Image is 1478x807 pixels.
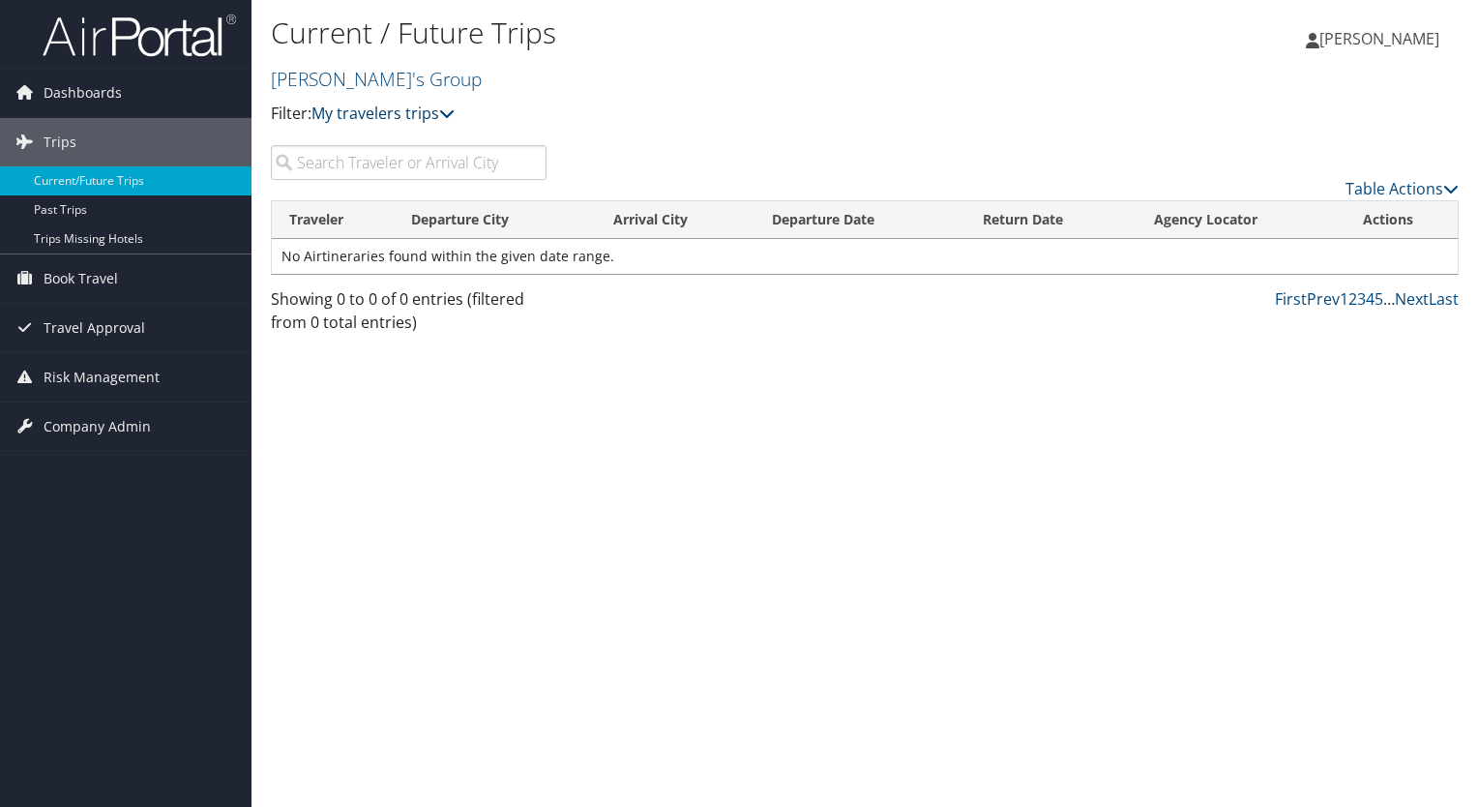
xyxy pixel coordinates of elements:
th: Actions [1345,201,1458,239]
a: Prev [1307,288,1340,310]
th: Traveler: activate to sort column ascending [272,201,394,239]
a: 5 [1375,288,1383,310]
input: Search Traveler or Arrival City [271,145,547,180]
span: [PERSON_NAME] [1319,28,1439,49]
a: Last [1429,288,1459,310]
span: … [1383,288,1395,310]
th: Return Date: activate to sort column ascending [965,201,1136,239]
a: [PERSON_NAME]'s Group [271,66,487,92]
h1: Current / Future Trips [271,13,1063,53]
span: Dashboards [44,69,122,117]
a: [PERSON_NAME] [1306,10,1459,68]
a: 2 [1348,288,1357,310]
th: Agency Locator: activate to sort column ascending [1137,201,1345,239]
img: airportal-logo.png [43,13,236,58]
span: Company Admin [44,403,151,451]
th: Departure City: activate to sort column ascending [394,201,596,239]
th: Arrival City: activate to sort column ascending [596,201,754,239]
a: 4 [1366,288,1375,310]
a: My travelers trips [311,103,455,124]
a: Next [1395,288,1429,310]
a: 1 [1340,288,1348,310]
p: Filter: [271,102,1063,127]
div: Showing 0 to 0 of 0 entries (filtered from 0 total entries) [271,287,547,344]
a: 3 [1357,288,1366,310]
td: No Airtineraries found within the given date range. [272,239,1458,274]
span: Risk Management [44,353,160,402]
span: Travel Approval [44,304,145,352]
th: Departure Date: activate to sort column descending [754,201,966,239]
a: Table Actions [1345,178,1459,199]
span: Trips [44,118,76,166]
a: First [1275,288,1307,310]
span: Book Travel [44,254,118,303]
